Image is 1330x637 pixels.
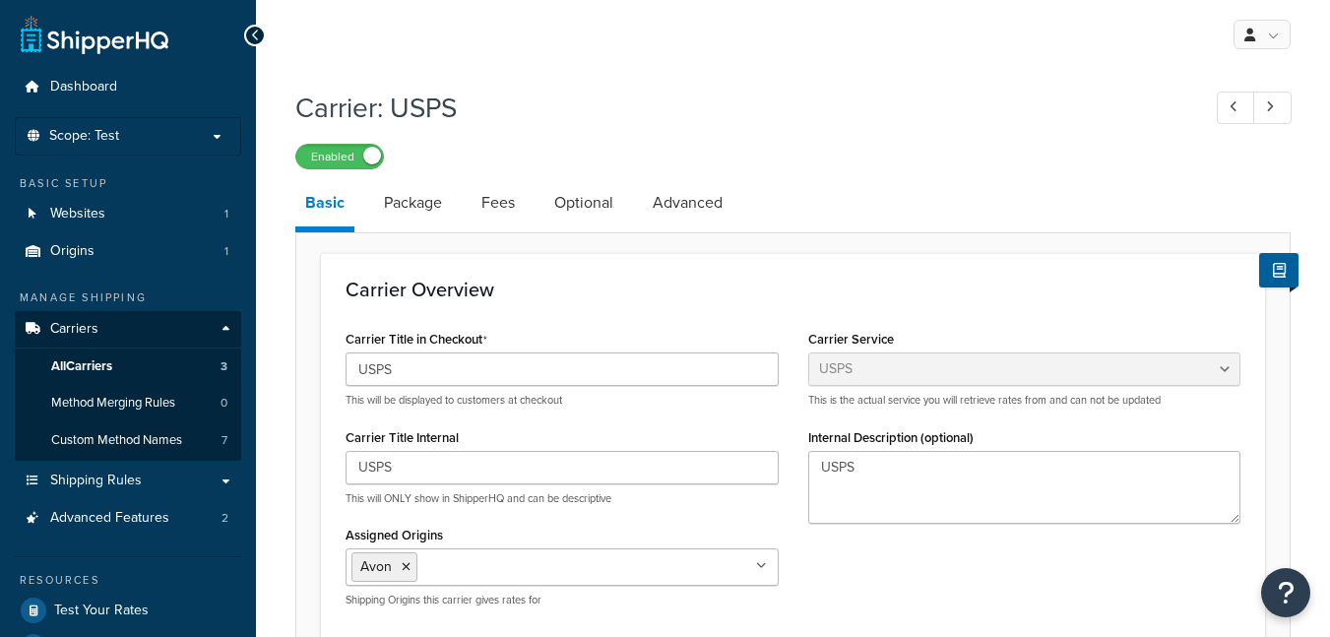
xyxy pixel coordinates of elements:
label: Carrier Service [808,332,894,347]
label: Carrier Title Internal [346,430,459,445]
button: Show Help Docs [1259,253,1298,287]
span: Origins [50,243,95,260]
textarea: USPS [808,451,1241,524]
a: AllCarriers3 [15,349,241,385]
label: Assigned Origins [346,528,443,542]
li: Custom Method Names [15,422,241,459]
span: All Carriers [51,358,112,375]
p: This is the actual service you will retrieve rates from and can not be updated [808,393,1241,408]
span: 1 [224,206,228,223]
div: Basic Setup [15,175,241,192]
span: Advanced Features [50,510,169,527]
a: Advanced Features2 [15,500,241,537]
a: Test Your Rates [15,593,241,628]
span: Dashboard [50,79,117,96]
a: Previous Record [1217,92,1255,124]
h1: Carrier: USPS [295,89,1180,127]
a: Advanced [643,179,732,226]
span: Custom Method Names [51,432,182,449]
span: Shipping Rules [50,473,142,489]
a: Fees [472,179,525,226]
a: Optional [544,179,623,226]
p: This will ONLY show in ShipperHQ and can be descriptive [346,491,779,506]
span: Websites [50,206,105,223]
button: Open Resource Center [1261,568,1310,617]
span: 7 [222,432,227,449]
a: Method Merging Rules0 [15,385,241,421]
label: Internal Description (optional) [808,430,974,445]
p: Shipping Origins this carrier gives rates for [346,593,779,607]
li: Websites [15,196,241,232]
a: Dashboard [15,69,241,105]
li: Advanced Features [15,500,241,537]
a: Basic [295,179,354,232]
a: Origins1 [15,233,241,270]
a: Next Record [1253,92,1292,124]
span: Method Merging Rules [51,395,175,412]
label: Carrier Title in Checkout [346,332,487,348]
a: Shipping Rules [15,463,241,499]
a: Websites1 [15,196,241,232]
a: Carriers [15,311,241,348]
span: Test Your Rates [54,603,149,619]
a: Package [374,179,452,226]
li: Carriers [15,311,241,461]
p: This will be displayed to customers at checkout [346,393,779,408]
span: Scope: Test [49,128,119,145]
span: 1 [224,243,228,260]
a: Custom Method Names7 [15,422,241,459]
span: 2 [222,510,228,527]
span: Avon [360,556,392,577]
span: 0 [221,395,227,412]
span: Carriers [50,321,98,338]
div: Resources [15,572,241,589]
li: Method Merging Rules [15,385,241,421]
div: Manage Shipping [15,289,241,306]
li: Origins [15,233,241,270]
h3: Carrier Overview [346,279,1240,300]
label: Enabled [296,145,383,168]
span: 3 [221,358,227,375]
